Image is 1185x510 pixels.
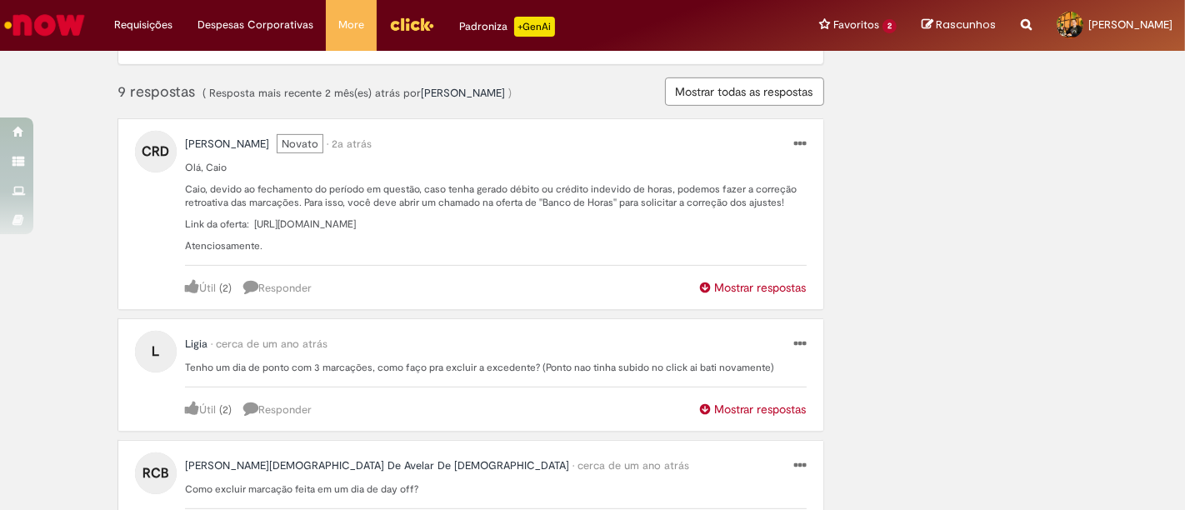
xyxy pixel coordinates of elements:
a: Útil [185,281,216,295]
span: ( Resposta mais recente por [202,86,512,100]
a: Responder [243,402,312,417]
span: 2 [882,19,897,33]
button: Mostrar respostas [701,401,807,417]
a: CRD [135,143,177,157]
time: 04/06/2024 14:52:59 [577,458,689,472]
span: cerca de um ano atrás [216,337,327,351]
span: L [152,338,160,365]
span: Carlene Rodrigues dos Santos perfil [185,137,269,151]
span: • [572,458,574,472]
span: Ligia perfil [185,337,207,351]
a: Útil [185,402,216,417]
time: 05/07/2023 11:00:25 [332,137,372,151]
span: Rascunhos [936,17,996,32]
p: +GenAi [514,17,555,37]
p: Como excluir marcação feita em um dia de day off? [185,482,807,496]
div: Padroniza [459,17,555,37]
body: Área de RTF. Pressione ALT-0 para obter ajuda. [13,13,649,32]
span: Mostrar todas as respostas [676,84,813,99]
span: [PERSON_NAME] [1088,17,1172,32]
p: Caio, devido ao fechamento do período em questão, caso tenha gerado débito ou crédito indevido de... [185,182,807,209]
a: L [135,343,177,357]
a: menu Ações [795,136,807,153]
span: More [338,17,364,33]
a: Carlene Rodrigues dos Santos perfil [185,136,269,152]
a: (2) [219,281,232,295]
span: Mostrar respostas [701,402,807,417]
a: Rascunhos [922,17,996,33]
span: cerca de um ano atrás [577,458,689,472]
button: Mostrar respostas [701,279,807,296]
a: Ligia perfil [185,336,207,352]
span: ) [508,86,512,100]
span: CRD [142,138,170,165]
span: 2 mês(es) atrás [325,86,400,100]
a: (2) [219,402,232,417]
span: Novato [277,134,323,153]
a: menu Ações [795,457,807,475]
span: 2a atrás [332,137,372,151]
span: Rayane Cristiana Barbosa De Avelar De Jesus perfil [185,458,569,472]
p: Link da oferta: [URL][DOMAIN_NAME] [185,217,807,231]
p: Atenciosamente. [185,239,807,252]
span: 9 respostas [117,82,199,102]
a: RCB [135,465,177,479]
a: Responder [243,281,312,295]
span: 2 [222,281,228,295]
span: 2 [222,402,228,417]
span: Favoritos [833,17,879,33]
span: Requisições [114,17,172,33]
span: • [327,137,328,151]
span: Mostrar respostas [701,280,807,295]
img: click_logo_yellow_360x200.png [389,12,434,37]
button: Mostrar todas as respostas [665,77,824,106]
span: • [211,337,212,351]
a: menu Ações [795,336,807,353]
span: RCB [143,460,169,487]
p: Tenho um dia de ponto com 3 marcações, como faço pra excluir a excedente? (Ponto nao tinha subido... [185,361,807,374]
p: Olá, Caio [185,161,807,174]
span: Maikon Gaertner Vidal perfil [421,86,505,100]
img: ServiceNow [2,8,87,42]
a: Maikon Gaertner Vidal perfil [421,85,505,102]
time: 19/03/2024 18:01:15 [216,337,327,351]
a: Rayane Cristiana Barbosa De Avelar De Jesus perfil [185,457,569,474]
span: Despesas Corporativas [197,17,313,33]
